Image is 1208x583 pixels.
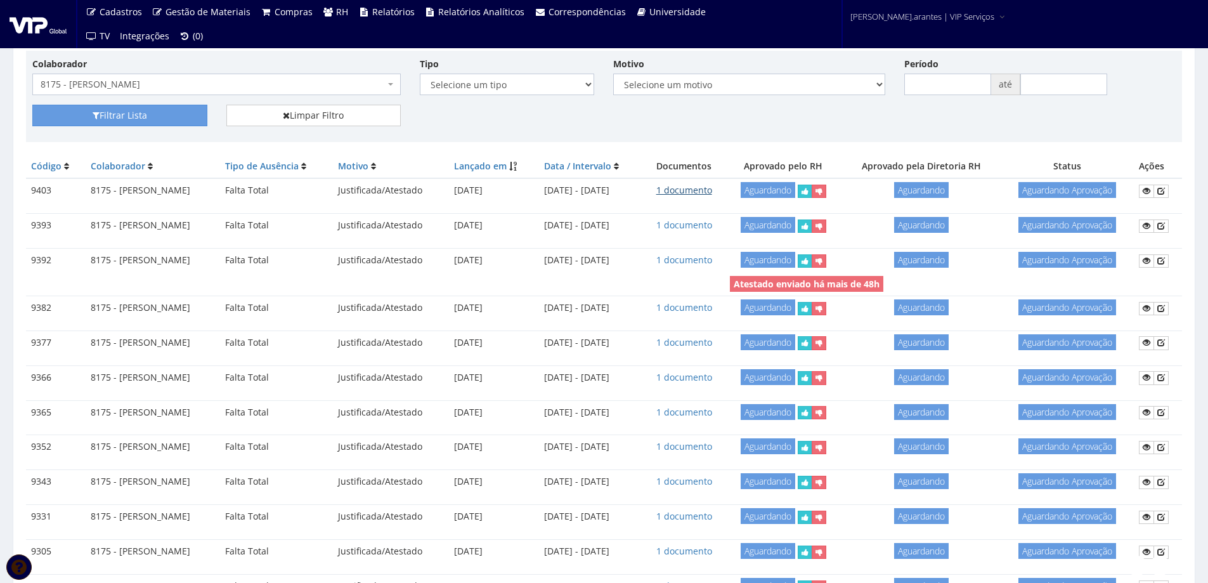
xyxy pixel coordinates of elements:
[741,182,795,198] span: Aguardando
[894,182,949,198] span: Aguardando
[86,400,221,424] td: 8175 - [PERSON_NAME]
[275,6,313,18] span: Compras
[1018,217,1116,233] span: Aguardando Aprovação
[220,249,332,273] td: Falta Total
[32,105,207,126] button: Filtrar Lista
[656,440,712,452] a: 1 documento
[894,473,949,489] span: Aguardando
[86,214,221,238] td: 8175 - [PERSON_NAME]
[449,435,539,459] td: [DATE]
[656,545,712,557] a: 1 documento
[26,178,86,203] td: 9403
[86,249,221,273] td: 8175 - [PERSON_NAME]
[1134,155,1182,178] th: Ações
[26,331,86,355] td: 9377
[1018,252,1116,268] span: Aguardando Aprovação
[86,296,221,320] td: 8175 - [PERSON_NAME]
[549,6,626,18] span: Correspondências
[220,470,332,494] td: Falta Total
[333,540,449,564] td: Justificada/Atestado
[220,505,332,529] td: Falta Total
[26,214,86,238] td: 9393
[333,470,449,494] td: Justificada/Atestado
[220,296,332,320] td: Falta Total
[449,331,539,355] td: [DATE]
[449,214,539,238] td: [DATE]
[32,58,87,70] label: Colaborador
[81,24,115,48] a: TV
[333,214,449,238] td: Justificada/Atestado
[539,470,644,494] td: [DATE] - [DATE]
[438,6,524,18] span: Relatórios Analíticos
[449,178,539,203] td: [DATE]
[894,404,949,420] span: Aguardando
[894,299,949,315] span: Aguardando
[894,369,949,385] span: Aguardando
[26,400,86,424] td: 9365
[850,10,994,23] span: [PERSON_NAME].arantes | VIP Serviços
[220,400,332,424] td: Falta Total
[333,331,449,355] td: Justificada/Atestado
[656,406,712,418] a: 1 documento
[894,543,949,559] span: Aguardando
[333,178,449,203] td: Justificada/Atestado
[26,540,86,564] td: 9305
[1018,438,1116,454] span: Aguardando Aprovação
[333,249,449,273] td: Justificada/Atestado
[166,6,250,18] span: Gestão de Materiais
[741,508,795,524] span: Aguardando
[539,178,644,203] td: [DATE] - [DATE]
[26,296,86,320] td: 9382
[225,160,299,172] a: Tipo de Ausência
[1018,404,1116,420] span: Aguardando Aprovação
[115,24,174,48] a: Integrações
[86,331,221,355] td: 8175 - [PERSON_NAME]
[91,160,145,172] a: Colaborador
[338,160,368,172] a: Motivo
[741,404,795,420] span: Aguardando
[86,540,221,564] td: 8175 - [PERSON_NAME]
[120,30,169,42] span: Integrações
[1018,508,1116,524] span: Aguardando Aprovação
[86,505,221,529] td: 8175 - [PERSON_NAME]
[1018,182,1116,198] span: Aguardando Aprovação
[86,365,221,390] td: 8175 - [PERSON_NAME]
[734,278,880,290] strong: Atestado enviado há mais de 48h
[539,331,644,355] td: [DATE] - [DATE]
[86,435,221,459] td: 8175 - [PERSON_NAME]
[904,58,938,70] label: Período
[991,74,1020,95] span: até
[174,24,209,48] a: (0)
[333,435,449,459] td: Justificada/Atestado
[220,365,332,390] td: Falta Total
[894,438,949,454] span: Aguardando
[26,365,86,390] td: 9366
[1018,369,1116,385] span: Aguardando Aprovação
[725,155,842,178] th: Aprovado pelo RH
[894,217,949,233] span: Aguardando
[449,296,539,320] td: [DATE]
[656,184,712,196] a: 1 documento
[894,252,949,268] span: Aguardando
[32,74,401,95] span: 8175 - KENNERSON FERREIRA SANTOS
[31,160,62,172] a: Código
[539,365,644,390] td: [DATE] - [DATE]
[333,505,449,529] td: Justificada/Atestado
[100,6,142,18] span: Cadastros
[656,301,712,313] a: 1 documento
[894,334,949,350] span: Aguardando
[656,510,712,522] a: 1 documento
[656,254,712,266] a: 1 documento
[539,249,644,273] td: [DATE] - [DATE]
[449,470,539,494] td: [DATE]
[1018,473,1116,489] span: Aguardando Aprovação
[226,105,401,126] a: Limpar Filtro
[741,438,795,454] span: Aguardando
[1018,334,1116,350] span: Aguardando Aprovação
[1001,155,1133,178] th: Status
[539,214,644,238] td: [DATE] - [DATE]
[656,371,712,383] a: 1 documento
[10,15,67,34] img: logo
[449,249,539,273] td: [DATE]
[741,217,795,233] span: Aguardando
